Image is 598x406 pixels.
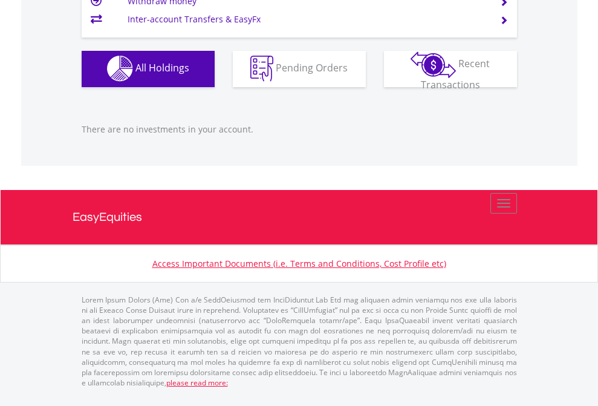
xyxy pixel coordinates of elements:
a: Access Important Documents (i.e. Terms and Conditions, Cost Profile etc) [152,258,446,269]
span: Recent Transactions [421,57,490,91]
p: Lorem Ipsum Dolors (Ame) Con a/e SeddOeiusmod tem InciDiduntut Lab Etd mag aliquaen admin veniamq... [82,295,517,388]
img: holdings-wht.png [107,56,133,82]
td: Inter-account Transfers & EasyFx [128,10,485,28]
button: Recent Transactions [384,51,517,87]
button: All Holdings [82,51,215,87]
p: There are no investments in your account. [82,123,517,136]
a: EasyEquities [73,190,526,244]
a: please read more: [166,378,228,388]
img: pending_instructions-wht.png [250,56,273,82]
span: Pending Orders [276,61,348,74]
span: All Holdings [135,61,189,74]
button: Pending Orders [233,51,366,87]
img: transactions-zar-wht.png [411,51,456,78]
